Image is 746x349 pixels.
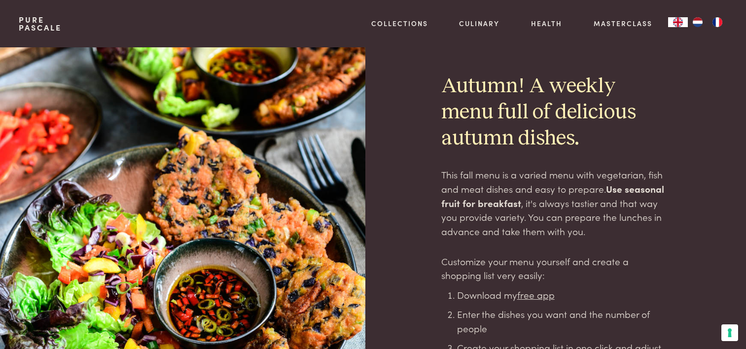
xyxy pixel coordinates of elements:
a: NL [688,17,708,27]
li: Enter the dishes you want and the number of people [457,307,667,335]
a: Health [531,18,562,29]
a: PurePascale [19,16,62,32]
a: Collections [371,18,428,29]
a: Masterclass [594,18,652,29]
a: EN [668,17,688,27]
a: free app [517,288,555,301]
aside: Language selected: English [668,17,727,27]
p: This fall menu is a varied menu with vegetarian, fish and meat dishes and easy to prepare. , it's... [441,168,667,238]
ul: Language list [688,17,727,27]
a: Culinary [459,18,499,29]
strong: Use seasonal fruit for breakfast [441,182,664,209]
li: Download my [457,288,667,302]
h2: Autumn! A weekly menu full of delicious autumn dishes. [441,73,667,152]
p: Customize your menu yourself and create a shopping list very easily: [441,254,667,282]
div: Language [668,17,688,27]
button: Your consent preferences for tracking technologies [721,324,738,341]
a: FR [708,17,727,27]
